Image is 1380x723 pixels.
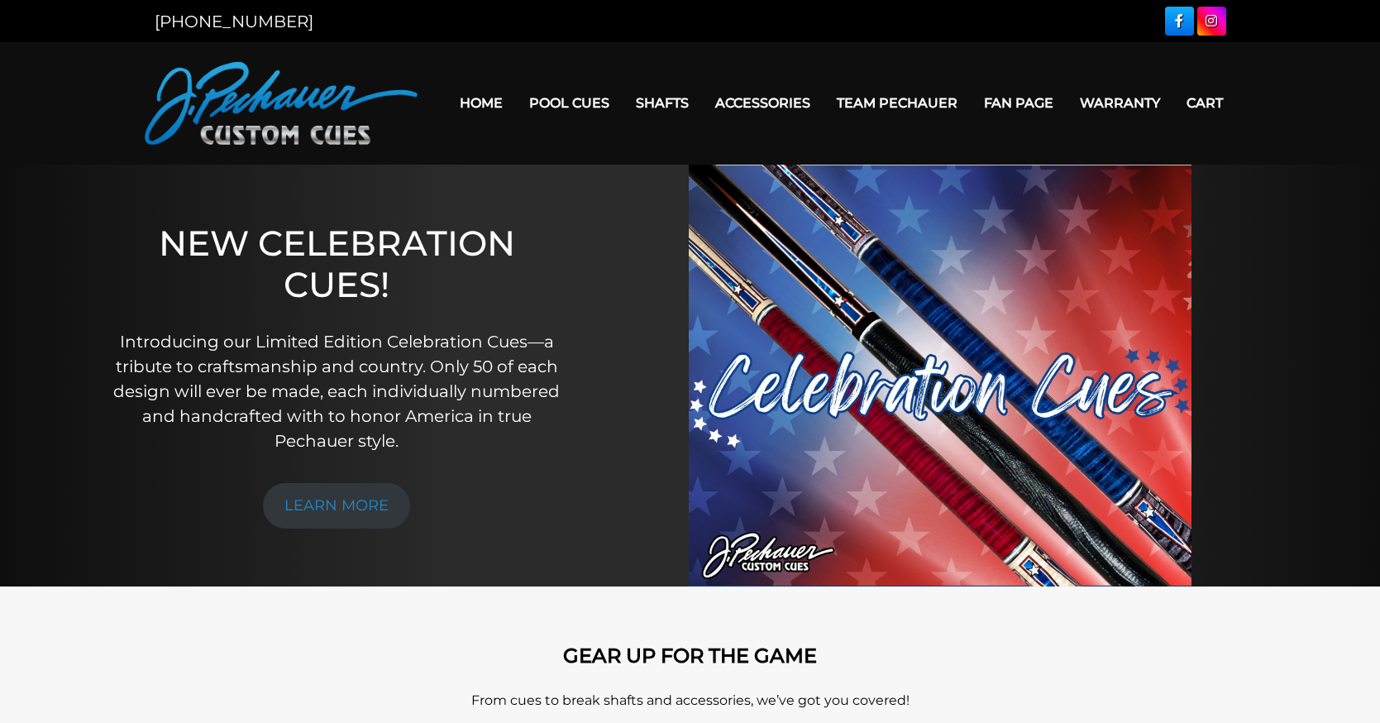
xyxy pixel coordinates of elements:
[971,82,1067,124] a: Fan Page
[623,82,702,124] a: Shafts
[516,82,623,124] a: Pool Cues
[219,691,1162,711] p: From cues to break shafts and accessories, we’ve got you covered!
[1067,82,1173,124] a: Warranty
[563,644,817,668] strong: GEAR UP FOR THE GAME
[1173,82,1236,124] a: Cart
[263,483,410,529] a: LEARN MORE
[702,82,824,124] a: Accessories
[824,82,971,124] a: Team Pechauer
[112,329,561,453] p: Introducing our Limited Edition Celebration Cues—a tribute to craftsmanship and country. Only 50 ...
[155,12,313,31] a: [PHONE_NUMBER]
[145,62,418,145] img: Pechauer Custom Cues
[446,82,516,124] a: Home
[112,223,561,306] h1: NEW CELEBRATION CUES!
